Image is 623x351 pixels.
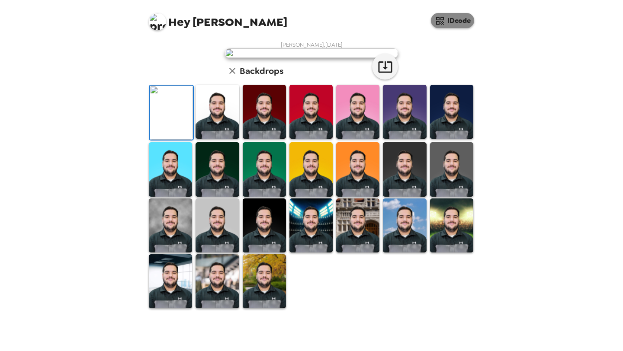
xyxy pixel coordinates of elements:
[168,14,190,30] span: Hey
[149,13,166,30] img: profile pic
[281,41,343,48] span: [PERSON_NAME] , [DATE]
[225,48,398,58] img: user
[431,13,474,28] button: IDcode
[149,9,287,28] span: [PERSON_NAME]
[150,86,193,140] img: Original
[240,64,283,78] h6: Backdrops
